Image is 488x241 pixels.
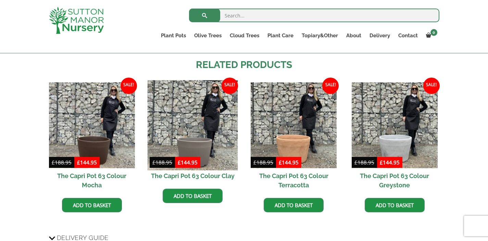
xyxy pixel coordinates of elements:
[190,31,226,40] a: Olive Trees
[49,82,135,193] a: Sale! The Capri Pot 63 Colour Mocha
[380,159,400,166] bdi: 144.95
[152,159,172,166] bdi: 188.95
[352,82,438,168] img: The Capri Pot 63 Colour Greystone
[222,78,238,94] span: Sale!
[352,168,438,193] h2: The Capri Pot 63 Colour Greystone
[298,31,342,40] a: Topiary&Other
[251,82,337,168] img: The Capri Pot 63 Colour Terracotta
[62,198,122,212] a: Add to basket: “The Capri Pot 63 Colour Mocha”
[394,31,422,40] a: Contact
[365,31,394,40] a: Delivery
[251,82,337,193] a: Sale! The Capri Pot 63 Colour Terracotta
[77,159,97,166] bdi: 144.95
[352,82,438,193] a: Sale! The Capri Pot 63 Colour Greystone
[148,80,238,171] img: The Capri Pot 63 Colour Clay
[251,168,337,193] h2: The Capri Pot 63 Colour Terracotta
[157,31,190,40] a: Plant Pots
[279,159,299,166] bdi: 144.95
[430,29,437,36] span: 0
[150,168,236,184] h2: The Capri Pot 63 Colour Clay
[52,159,55,166] span: £
[121,78,137,94] span: Sale!
[253,159,256,166] span: £
[226,31,263,40] a: Cloud Trees
[253,159,273,166] bdi: 188.95
[189,9,439,22] input: Search...
[163,189,223,203] a: Add to basket: “The Capri Pot 63 Colour Clay”
[152,159,155,166] span: £
[365,198,425,212] a: Add to basket: “The Capri Pot 63 Colour Greystone”
[279,159,282,166] span: £
[342,31,365,40] a: About
[264,198,324,212] a: Add to basket: “The Capri Pot 63 Colour Terracotta”
[423,78,440,94] span: Sale!
[49,168,135,193] h2: The Capri Pot 63 Colour Mocha
[77,159,80,166] span: £
[49,58,439,72] h2: Related products
[178,159,181,166] span: £
[380,159,383,166] span: £
[322,78,339,94] span: Sale!
[354,159,358,166] span: £
[150,82,236,184] a: Sale! The Capri Pot 63 Colour Clay
[263,31,298,40] a: Plant Care
[178,159,198,166] bdi: 144.95
[49,82,135,168] img: The Capri Pot 63 Colour Mocha
[354,159,374,166] bdi: 188.95
[422,31,439,40] a: 0
[49,7,104,34] img: logo
[52,159,72,166] bdi: 188.95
